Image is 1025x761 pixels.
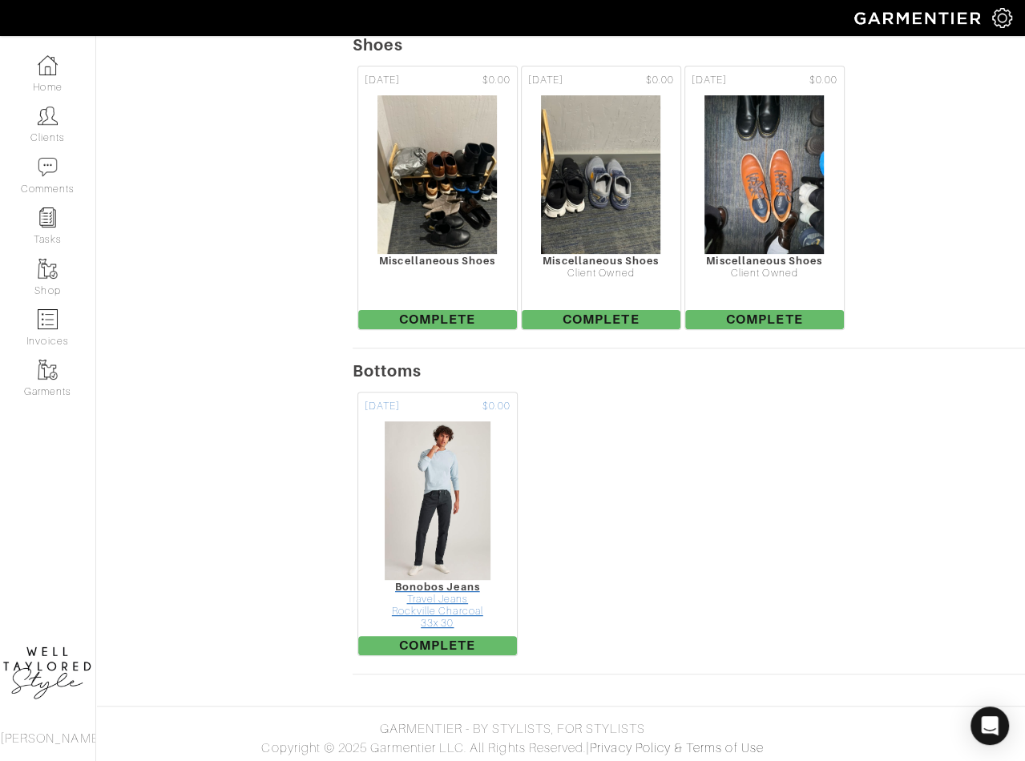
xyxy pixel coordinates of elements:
[683,64,846,332] a: [DATE] $0.00 Miscellaneous Shoes Client Owned Complete
[365,399,400,414] span: [DATE]
[353,35,1025,54] h5: Shoes
[38,309,58,329] img: orders-icon-0abe47150d42831381b5fb84f609e132dff9fe21cb692f30cb5eec754e2cba89.png
[704,95,825,255] img: KPFb5xYnFEBPph1vM4bHYrc6
[377,95,498,255] img: iUmdbKsWtXvLYd5B4Rqw4GvP
[528,73,563,88] span: [DATE]
[685,310,844,329] span: Complete
[846,4,992,32] img: garmentier-logo-header-white-b43fb05a5012e4ada735d5af1a66efaba907eab6374d6393d1fbf88cb4ef424d.png
[353,361,1025,380] h5: Bottoms
[482,399,510,414] span: $0.00
[992,8,1012,28] img: gear-icon-white-bd11855cb880d31180b6d7d6211b90ccbf57a29d726f0c71d8c61bd08dd39cc2.png
[358,581,517,593] div: Bonobos Jeans
[692,73,727,88] span: [DATE]
[519,64,683,332] a: [DATE] $0.00 Miscellaneous Shoes Client Owned Complete
[358,255,517,267] div: Miscellaneous Shoes
[685,268,844,280] div: Client Owned
[645,73,673,88] span: $0.00
[358,636,517,655] span: Complete
[38,106,58,126] img: clients-icon-6bae9207a08558b7cb47a8932f037763ab4055f8c8b6bfacd5dc20c3e0201464.png
[365,73,400,88] span: [DATE]
[971,707,1009,745] div: Open Intercom Messenger
[590,741,763,755] a: Privacy Policy & Terms of Use
[38,207,58,227] img: reminder-icon-8004d30b9f0a5d33ae49ab947aed9ed385cf756f9e5892f1edd6e32f2345188e.png
[358,606,517,618] div: Rockville Charcoal
[38,55,58,75] img: dashboard-icon-dbcd8f5a0b271acd01030246c82b418ddd0df26cd7fceb0bd07c9910d44c42f6.png
[38,259,58,279] img: garments-icon-b7da505a4dc4fd61783c78ac3ca0ef83fa9d6f193b1c9dc38574b1d14d53ca28.png
[358,618,517,630] div: 33x 30
[522,268,680,280] div: Client Owned
[356,390,519,658] a: [DATE] $0.00 Bonobos Jeans Travel Jeans Rockville Charcoal 33x 30 Complete
[685,255,844,267] div: Miscellaneous Shoes
[809,73,837,88] span: $0.00
[38,360,58,380] img: garments-icon-b7da505a4dc4fd61783c78ac3ca0ef83fa9d6f193b1c9dc38574b1d14d53ca28.png
[482,73,510,88] span: $0.00
[522,310,680,329] span: Complete
[38,157,58,177] img: comment-icon-a0a6a9ef722e966f86d9cbdc48e553b5cf19dbc54f86b18d962a5391bc8f6eb6.png
[540,95,661,255] img: 4XwXsgk9W4cLSNhv8VYjsEZC
[358,594,517,606] div: Travel Jeans
[522,255,680,267] div: Miscellaneous Shoes
[356,64,519,332] a: [DATE] $0.00 Miscellaneous Shoes Complete
[384,421,491,581] img: xX2hrvGUab7jffEHoEdXDipD
[261,741,586,755] span: Copyright © 2025 Garmentier LLC. All Rights Reserved.
[358,310,517,329] span: Complete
